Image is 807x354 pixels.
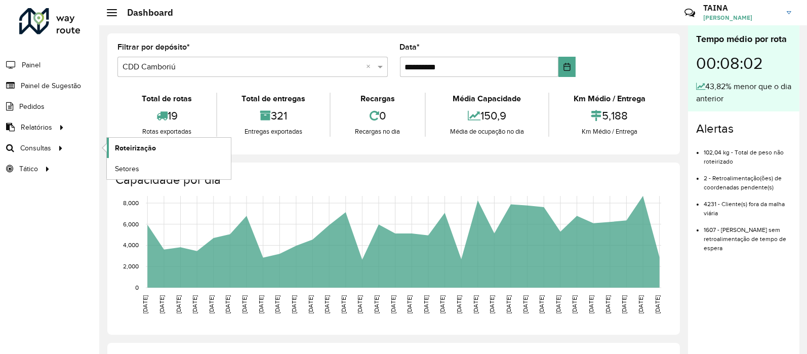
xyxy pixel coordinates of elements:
[107,159,231,179] a: Setores
[241,295,248,313] text: [DATE]
[356,295,363,313] text: [DATE]
[522,295,529,313] text: [DATE]
[175,295,182,313] text: [DATE]
[558,57,576,77] button: Choose Date
[696,122,791,136] h4: Alertas
[604,295,611,313] text: [DATE]
[117,41,190,53] label: Filtrar por depósito
[555,295,561,313] text: [DATE]
[704,140,791,166] li: 102,04 kg - Total de peso não roteirizado
[19,164,38,174] span: Tático
[696,46,791,81] div: 00:08:02
[307,295,314,313] text: [DATE]
[367,61,375,73] span: Clear all
[696,81,791,105] div: 43,82% menor que o dia anterior
[390,295,396,313] text: [DATE]
[704,166,791,192] li: 2 - Retroalimentação(ões) de coordenadas pendente(s)
[428,127,546,137] div: Média de ocupação no dia
[115,143,156,153] span: Roteirização
[400,41,420,53] label: Data
[588,295,594,313] text: [DATE]
[107,138,231,158] a: Roteirização
[406,295,413,313] text: [DATE]
[142,295,148,313] text: [DATE]
[120,105,214,127] div: 19
[679,2,701,24] a: Contato Rápido
[191,295,198,313] text: [DATE]
[220,105,327,127] div: 321
[621,295,627,313] text: [DATE]
[208,295,215,313] text: [DATE]
[428,105,546,127] div: 150,9
[20,143,51,153] span: Consultas
[696,32,791,46] div: Tempo médio por rota
[572,295,578,313] text: [DATE]
[340,295,347,313] text: [DATE]
[703,3,779,13] h3: TAINA
[489,295,495,313] text: [DATE]
[291,295,297,313] text: [DATE]
[19,101,45,112] span: Pedidos
[472,295,479,313] text: [DATE]
[22,60,41,70] span: Painel
[123,221,139,227] text: 6,000
[120,93,214,105] div: Total de rotas
[115,164,139,174] span: Setores
[220,127,327,137] div: Entregas exportadas
[505,295,512,313] text: [DATE]
[552,93,667,105] div: Km Médio / Entrega
[373,295,380,313] text: [DATE]
[423,295,429,313] text: [DATE]
[21,81,81,91] span: Painel de Sugestão
[654,295,661,313] text: [DATE]
[333,105,422,127] div: 0
[428,93,546,105] div: Média Capacidade
[333,127,422,137] div: Recargas no dia
[552,127,667,137] div: Km Médio / Entrega
[456,295,462,313] text: [DATE]
[224,295,231,313] text: [DATE]
[258,295,264,313] text: [DATE]
[439,295,446,313] text: [DATE]
[21,122,52,133] span: Relatórios
[220,93,327,105] div: Total de entregas
[274,295,280,313] text: [DATE]
[704,192,791,218] li: 4231 - Cliente(s) fora da malha viária
[552,105,667,127] div: 5,188
[123,242,139,249] text: 4,000
[117,7,173,18] h2: Dashboard
[333,93,422,105] div: Recargas
[120,127,214,137] div: Rotas exportadas
[704,218,791,253] li: 1607 - [PERSON_NAME] sem retroalimentação de tempo de espera
[123,263,139,269] text: 2,000
[703,13,779,22] span: [PERSON_NAME]
[538,295,545,313] text: [DATE]
[115,173,670,187] h4: Capacidade por dia
[158,295,165,313] text: [DATE]
[324,295,330,313] text: [DATE]
[637,295,644,313] text: [DATE]
[123,200,139,206] text: 8,000
[135,284,139,291] text: 0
